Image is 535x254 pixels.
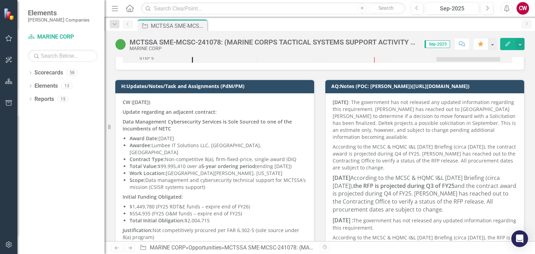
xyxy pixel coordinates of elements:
[123,99,150,105] strong: CW ([DATE])
[57,96,69,102] div: 15
[123,227,153,233] strong: Justification:
[130,217,307,224] p: $2,004,715
[369,3,404,13] button: Search
[123,225,307,242] p: Not competitively procured per FAR 6.302-5 (sole source under 8(a) program)
[511,230,528,247] div: Open Intercom Messenger
[188,244,222,251] a: Opportunities
[28,9,90,17] span: Elements
[3,8,16,20] img: ClearPoint Strategy
[428,5,476,13] div: Sep-2025
[353,182,455,190] strong: the RFP is projected during Q3 of FY25
[28,33,98,41] a: MARINE CORP
[130,217,185,224] strong: Total Initial Obligation:
[34,95,54,103] a: Reports
[130,38,418,46] div: MCTSSA SME-MCSC-241078: (MARINE CORPS TACTICAL SYSTEMS SUPPORT ACTIVITY SUBJECT MATTER EXPERTS)
[130,142,307,156] p: Lumbee IT Solutions LLC, [GEOGRAPHIC_DATA], [GEOGRAPHIC_DATA]
[150,244,186,251] a: MARINE CORP
[201,163,255,169] strong: 5-year ordering period
[130,142,152,149] strong: Awardee:
[333,174,350,182] strong: [DATE]
[123,193,183,200] strong: Initial Funding Obligated:
[28,50,98,62] input: Search Below...
[130,170,307,177] p: [GEOGRAPHIC_DATA][PERSON_NAME], [US_STATE]
[130,163,158,169] strong: Total Value:
[123,118,292,132] strong: Data Management Cybersecurity Services is Sole Sourced to one of the incumbents of NETC
[130,46,418,51] div: MARINE CORP
[123,54,192,63] div: Task: Start date: 2025-10-26 End date: 2025-11-25
[151,22,206,30] div: MCTSSA SME-MCSC-241078: (MARINE CORPS TACTICAL SYSTEMS SUPPORT ACTIVITY SUBJECT MATTER EXPERTS)
[333,142,517,173] p: According to the MCSC & HQMC I&L [DATE] Briefing (circa [DATE]), the contract award is projected ...
[140,244,315,252] div: » »
[333,99,517,142] p: : The government has not released any updated information regarding this requirement. [PERSON_NAM...
[123,109,217,115] strong: Update regarding an adjacent contract:
[425,40,450,48] span: Sep-2025
[121,84,311,89] h3: H:Updates/Notes/Task and Assignments (PdM/PM)
[130,135,158,142] strong: Award Date:
[67,70,78,76] div: 58
[425,2,479,15] button: Sep-2025
[379,5,394,11] span: Search
[61,83,72,89] div: 13
[130,177,307,191] p: Data management and cybersecurity technical support for MCTSSA’s mission (C5ISR systems support)
[130,170,166,176] strong: Work Location:
[130,203,307,210] p: $1,449,780 (FY25 RDT&E funds – expire end of FY26)
[331,84,521,89] h3: AQ:Notes (POC: [PERSON_NAME])([URL][DOMAIN_NAME])
[333,99,348,105] strong: [DATE]
[224,244,519,251] div: MCTSSA SME-MCSC-241078: (MARINE CORPS TACTICAL SYSTEMS SUPPORT ACTIVITY SUBJECT MATTER EXPERTS)
[34,69,63,77] a: Scorecards
[130,135,307,142] p: [DATE]
[123,54,192,63] div: STEP 5
[333,174,516,213] span: According to the MCSC & HQMC I&L [DATE] Briefing (circa [DATE]), and the contract award is projec...
[34,82,58,90] a: Elements
[28,17,90,23] small: [PERSON_NAME] Companies
[130,156,165,162] strong: Contract Type:
[130,210,307,217] p: $554,935 (FY25 O&M funds – expire end of FY25)
[130,163,307,170] p: $99,995,410 over a (ending [DATE])
[130,177,145,183] strong: Scope:
[139,54,154,63] div: STEP 5
[141,2,405,15] input: Search ClearPoint...
[115,39,126,50] img: Active
[130,156,307,163] p: Non-competitive 8(a), firm-fixed-price, single-award IDIQ
[436,54,500,62] div: Task: Start date: 2025-10-26 End date: 2025-11-25
[333,215,517,233] p: The government has not released any updated information regarding this requirement.
[517,2,529,15] button: CW
[333,216,353,224] strong: [DATE] :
